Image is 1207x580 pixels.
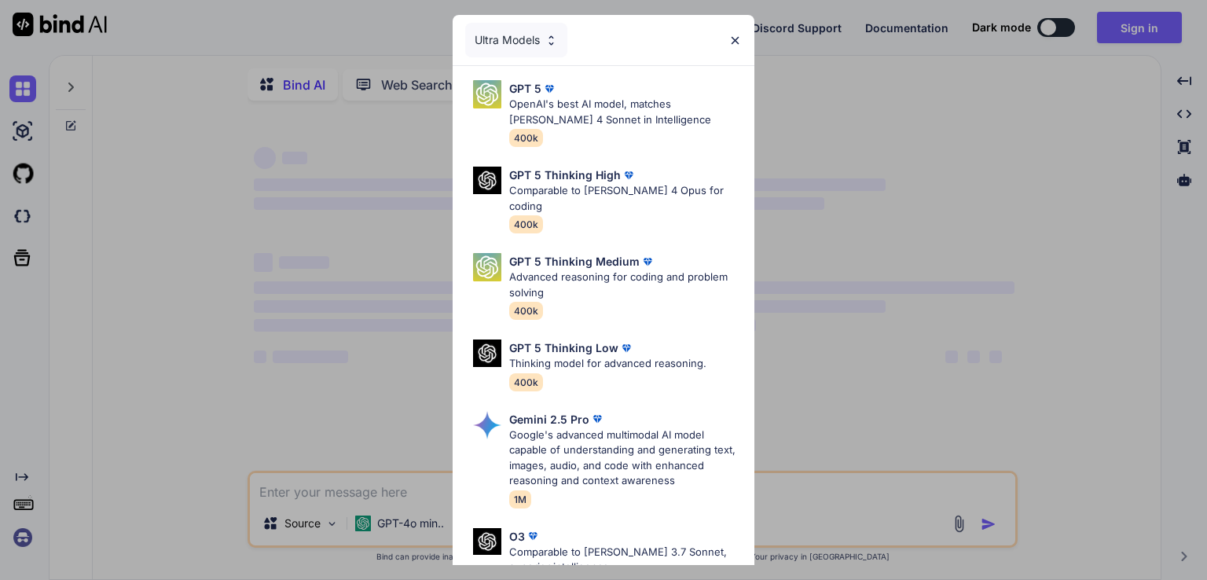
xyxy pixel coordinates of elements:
img: premium [640,254,655,270]
img: Pick Models [473,167,501,194]
img: Pick Models [473,411,501,439]
img: premium [525,528,541,544]
img: premium [589,411,605,427]
img: Pick Models [473,340,501,367]
span: 400k [509,215,543,233]
img: premium [618,340,634,356]
p: Google's advanced multimodal AI model capable of understanding and generating text, images, audio... [509,428,742,489]
span: 1M [509,490,531,508]
p: Gemini 2.5 Pro [509,411,589,428]
p: GPT 5 [509,80,541,97]
span: 400k [509,373,543,391]
p: Advanced reasoning for coding and problem solving [509,270,742,300]
p: OpenAI's best AI model, matches [PERSON_NAME] 4 Sonnet in Intelligence [509,97,742,127]
img: premium [621,167,637,183]
div: Ultra Models [465,23,567,57]
img: close [728,34,742,47]
p: O3 [509,528,525,545]
p: GPT 5 Thinking High [509,167,621,183]
span: 400k [509,129,543,147]
p: GPT 5 Thinking Low [509,340,618,356]
p: Comparable to [PERSON_NAME] 4 Opus for coding [509,183,742,214]
img: Pick Models [473,253,501,281]
img: premium [541,81,557,97]
p: GPT 5 Thinking Medium [509,253,640,270]
span: 400k [509,302,543,320]
p: Thinking model for advanced reasoning. [509,356,706,372]
img: Pick Models [545,34,558,47]
img: Pick Models [473,80,501,108]
img: Pick Models [473,528,501,556]
p: Comparable to [PERSON_NAME] 3.7 Sonnet, superior intelligence [509,545,742,575]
